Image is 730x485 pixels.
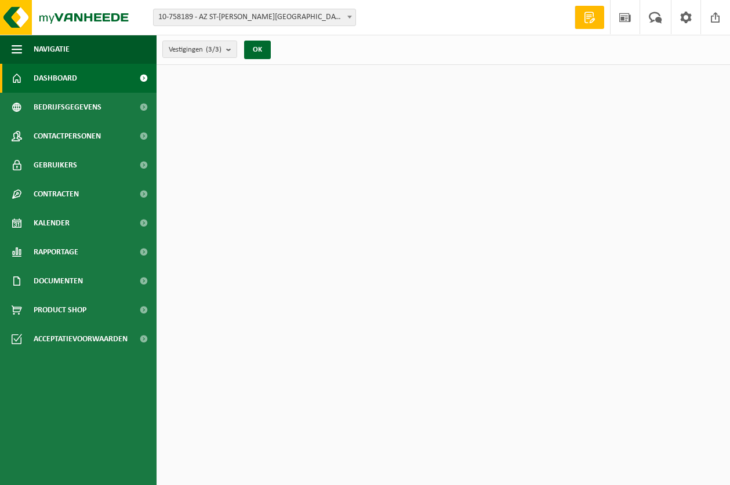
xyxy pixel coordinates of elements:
span: Bedrijfsgegevens [34,93,101,122]
span: Contracten [34,180,79,209]
button: OK [244,41,271,59]
button: Vestigingen(3/3) [162,41,237,58]
span: 10-758189 - AZ ST-LUCAS BRUGGE - ASSEBROEK [154,9,355,25]
count: (3/3) [206,46,221,53]
span: Vestigingen [169,41,221,59]
span: Acceptatievoorwaarden [34,324,128,353]
span: Rapportage [34,238,78,267]
span: Dashboard [34,64,77,93]
span: Gebruikers [34,151,77,180]
span: Contactpersonen [34,122,101,151]
span: Kalender [34,209,70,238]
span: Documenten [34,267,83,296]
span: Navigatie [34,35,70,64]
span: Product Shop [34,296,86,324]
span: 10-758189 - AZ ST-LUCAS BRUGGE - ASSEBROEK [153,9,356,26]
